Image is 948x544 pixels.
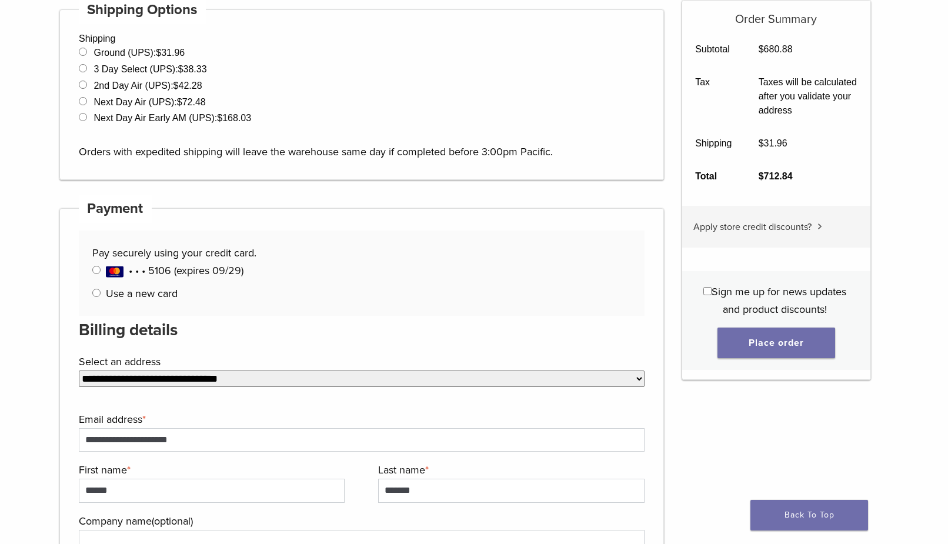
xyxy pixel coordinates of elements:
[79,410,642,428] label: Email address
[717,328,835,358] button: Place order
[682,127,746,160] th: Shipping
[59,9,664,180] div: Shipping
[79,512,642,530] label: Company name
[106,266,123,278] img: MasterCard
[759,138,787,148] bdi: 31.96
[177,97,182,107] span: $
[817,223,822,229] img: caret.svg
[106,287,178,300] label: Use a new card
[173,81,179,91] span: $
[693,221,812,233] span: Apply store credit discounts?
[92,244,631,262] p: Pay securely using your credit card.
[759,44,764,54] span: $
[94,113,251,123] label: Next Day Air Early AM (UPS):
[759,138,764,148] span: $
[79,125,645,161] p: Orders with expedited shipping will leave the warehouse same day if completed before 3:00pm Pacific.
[173,81,202,91] bdi: 42.28
[178,64,183,74] span: $
[79,316,645,344] h3: Billing details
[682,160,746,193] th: Total
[682,33,746,66] th: Subtotal
[378,461,641,479] label: Last name
[94,97,205,107] label: Next Day Air (UPS):
[79,353,642,371] label: Select an address
[94,81,202,91] label: 2nd Day Air (UPS):
[156,48,161,58] span: $
[106,264,243,277] span: • • • 5106 (expires 09/29)
[156,48,185,58] bdi: 31.96
[217,113,222,123] span: $
[94,64,206,74] label: 3 Day Select (UPS):
[682,66,746,127] th: Tax
[682,1,871,26] h5: Order Summary
[94,48,185,58] label: Ground (UPS):
[79,461,342,479] label: First name
[703,287,712,295] input: Sign me up for news updates and product discounts!
[177,97,206,107] bdi: 72.48
[759,171,764,181] span: $
[178,64,207,74] bdi: 38.33
[745,66,870,127] td: Taxes will be calculated after you validate your address
[217,113,251,123] bdi: 168.03
[79,195,152,223] h4: Payment
[712,285,846,316] span: Sign me up for news updates and product discounts!
[750,500,868,530] a: Back To Top
[759,44,793,54] bdi: 680.88
[152,515,193,528] span: (optional)
[759,171,793,181] bdi: 712.84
